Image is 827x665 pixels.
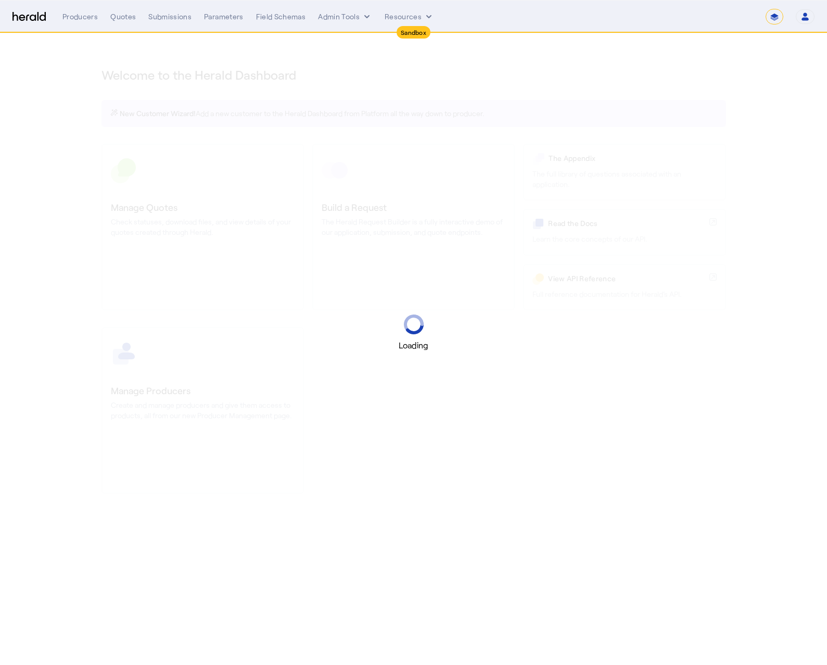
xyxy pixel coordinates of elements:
[397,26,430,39] div: Sandbox
[256,11,306,22] div: Field Schemas
[148,11,192,22] div: Submissions
[204,11,244,22] div: Parameters
[62,11,98,22] div: Producers
[12,12,46,22] img: Herald Logo
[110,11,136,22] div: Quotes
[385,11,434,22] button: Resources dropdown menu
[318,11,372,22] button: internal dropdown menu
